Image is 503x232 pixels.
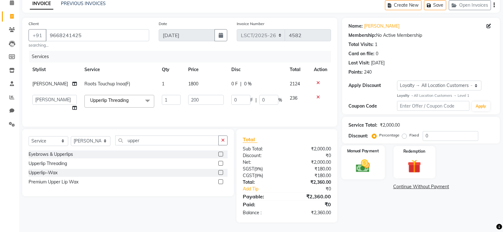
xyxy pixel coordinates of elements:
[343,183,499,190] a: Continue Without Payment
[310,63,331,77] th: Action
[287,209,336,216] div: ₹2,360.00
[243,173,255,178] span: CGST
[364,23,400,30] a: [PERSON_NAME]
[29,51,336,63] div: Services
[397,93,493,98] div: All Location Customers → Level 1
[287,152,336,159] div: ₹0
[348,103,397,109] div: Coupon Code
[129,97,131,103] a: x
[238,152,287,159] div: Discount:
[255,97,257,103] span: |
[295,186,336,192] div: ₹0
[409,132,419,138] label: Fixed
[29,169,57,176] div: Upperlip~Wax
[424,0,446,10] button: Save
[231,81,238,87] span: 0 F
[348,41,374,48] div: Total Visits:
[84,81,130,87] span: Roots Touchup Inoa(F)
[472,102,490,111] button: Apply
[29,151,73,158] div: Eyebrows & Upperlips
[250,97,253,103] span: F
[238,179,287,186] div: Total:
[397,101,469,111] input: Enter Offer / Coupon Code
[348,50,374,57] div: Card on file:
[287,172,336,179] div: ₹180.00
[243,166,254,172] span: SGST
[348,32,376,39] div: Membership:
[403,158,425,175] img: _gift.svg
[287,159,336,166] div: ₹2,000.00
[238,209,287,216] div: Balance :
[29,63,81,77] th: Stylist
[237,21,264,27] label: Invoice Number
[244,81,252,87] span: 0 %
[115,136,219,145] input: Search or Scan
[380,122,400,129] div: ₹2,000.00
[290,81,300,87] span: 2124
[188,81,198,87] span: 1800
[379,132,400,138] label: Percentage
[32,81,68,87] span: [PERSON_NAME]
[81,63,158,77] th: Service
[385,0,421,10] button: Create New
[29,160,67,167] div: Upperlip Threading
[287,146,336,152] div: ₹2,000.00
[46,29,149,41] input: Search by Name/Mobile/Email/Code
[238,159,287,166] div: Net:
[286,63,310,77] th: Total
[228,63,286,77] th: Disc
[243,136,257,143] span: Total
[238,193,287,200] div: Payable:
[375,41,377,48] div: 1
[449,0,491,10] button: Open Invoices
[348,23,363,30] div: Name:
[29,179,78,185] div: Premium Upper Lip Wax
[158,63,184,77] th: Qty
[238,166,287,172] div: ( )
[29,21,39,27] label: Client
[184,63,228,77] th: Price
[159,21,167,27] label: Date
[348,60,370,66] div: Last Visit:
[29,29,46,41] button: +91
[255,166,261,171] span: 9%
[348,32,493,39] div: No Active Membership
[348,82,397,89] div: Apply Discount
[287,166,336,172] div: ₹180.00
[238,201,287,208] div: Paid:
[364,69,372,76] div: 240
[256,173,262,178] span: 9%
[348,69,363,76] div: Points:
[238,186,295,192] a: Add Tip
[90,97,129,103] span: Upperlip Threading
[397,93,414,98] strong: Loyalty →
[287,201,336,208] div: ₹0
[376,50,378,57] div: 0
[240,81,242,87] span: |
[287,179,336,186] div: ₹2,360.00
[371,60,385,66] div: [DATE]
[347,148,379,154] label: Manual Payment
[238,146,287,152] div: Sub Total:
[162,81,164,87] span: 1
[61,1,106,6] a: PREVIOUS INVOICES
[348,133,368,139] div: Discount:
[287,193,336,200] div: ₹2,360.00
[29,43,149,48] small: searching...
[352,158,374,174] img: _cash.svg
[290,95,297,101] span: 236
[278,97,282,103] span: %
[403,149,425,154] label: Redemption
[238,172,287,179] div: ( )
[348,122,377,129] div: Service Total:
